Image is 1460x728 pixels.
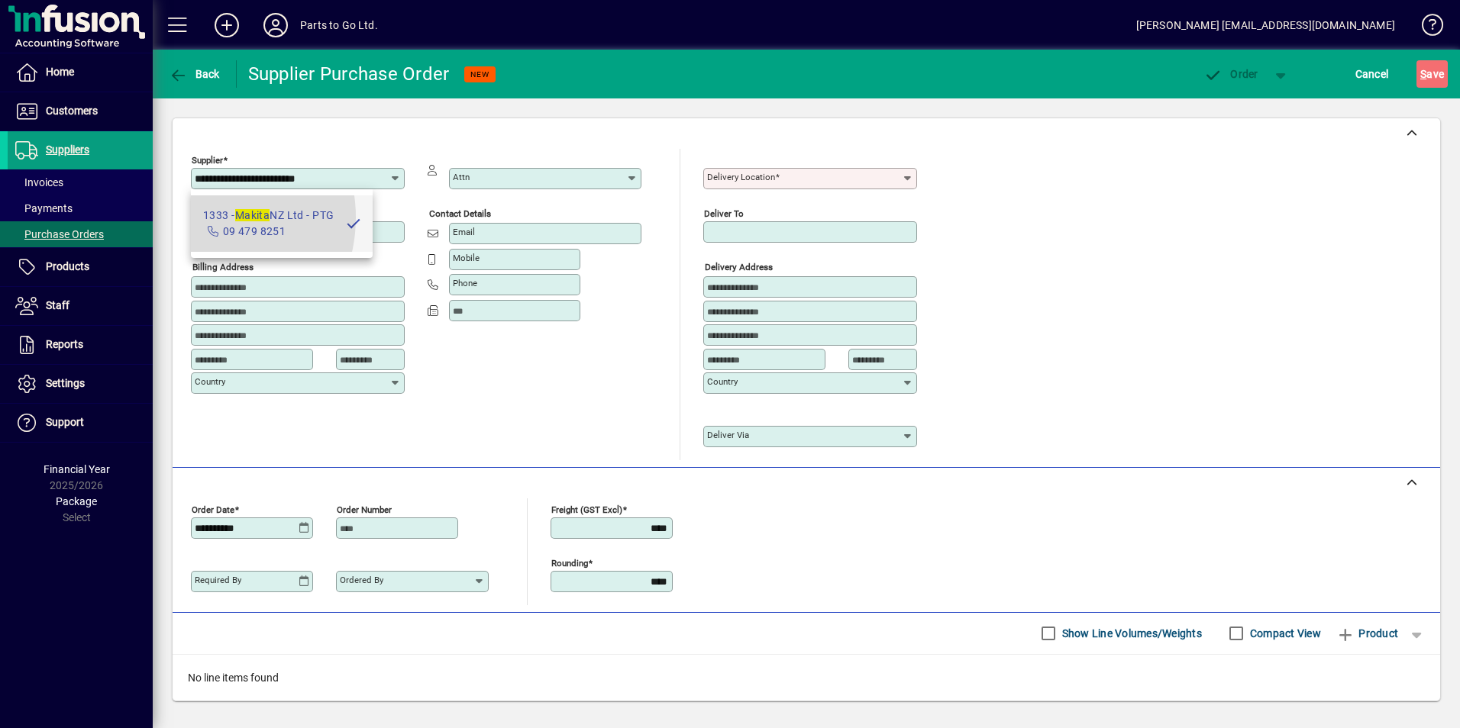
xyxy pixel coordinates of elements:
[44,463,110,475] span: Financial Year
[1410,3,1441,53] a: Knowledge Base
[195,575,241,585] mat-label: Required by
[1420,68,1426,80] span: S
[46,377,85,389] span: Settings
[8,53,153,92] a: Home
[8,326,153,364] a: Reports
[8,221,153,247] a: Purchase Orders
[46,143,89,156] span: Suppliers
[46,338,83,350] span: Reports
[707,430,749,440] mat-label: Deliver via
[8,365,153,403] a: Settings
[195,376,225,387] mat-label: Country
[1416,60,1448,88] button: Save
[1352,60,1393,88] button: Cancel
[173,655,1440,701] div: No line items found
[8,195,153,221] a: Payments
[704,208,744,219] mat-label: Deliver To
[453,278,477,288] mat-label: Phone
[15,228,104,240] span: Purchase Orders
[1204,68,1258,80] span: Order
[8,248,153,286] a: Products
[202,11,251,39] button: Add
[1059,626,1202,641] label: Show Line Volumes/Weights
[169,68,220,80] span: Back
[153,60,237,88] app-page-header-button: Back
[8,287,153,325] a: Staff
[453,227,475,237] mat-label: Email
[46,66,74,78] span: Home
[192,155,223,166] mat-label: Supplier
[8,404,153,442] a: Support
[470,69,489,79] span: NEW
[15,176,63,188] span: Invoices
[551,504,622,514] mat-label: Freight (GST excl)
[56,495,97,507] span: Package
[337,504,392,514] mat-label: Order number
[1197,60,1266,88] button: Order
[707,376,738,387] mat-label: Country
[248,62,450,86] div: Supplier Purchase Order
[1420,62,1444,86] span: ave
[8,169,153,195] a: Invoices
[300,13,378,37] div: Parts to Go Ltd.
[251,11,300,39] button: Profile
[340,575,383,585] mat-label: Ordered by
[192,504,234,514] mat-label: Order date
[453,172,470,182] mat-label: Attn
[1136,13,1395,37] div: [PERSON_NAME] [EMAIL_ADDRESS][DOMAIN_NAME]
[15,202,73,214] span: Payments
[46,105,98,117] span: Customers
[46,416,84,428] span: Support
[453,253,480,263] mat-label: Mobile
[1355,62,1389,86] span: Cancel
[46,299,69,311] span: Staff
[1247,626,1321,641] label: Compact View
[46,260,89,272] span: Products
[8,92,153,130] a: Customers
[192,208,237,219] mat-label: Order from
[165,60,224,88] button: Back
[707,172,775,182] mat-label: Delivery Location
[551,557,588,568] mat-label: Rounding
